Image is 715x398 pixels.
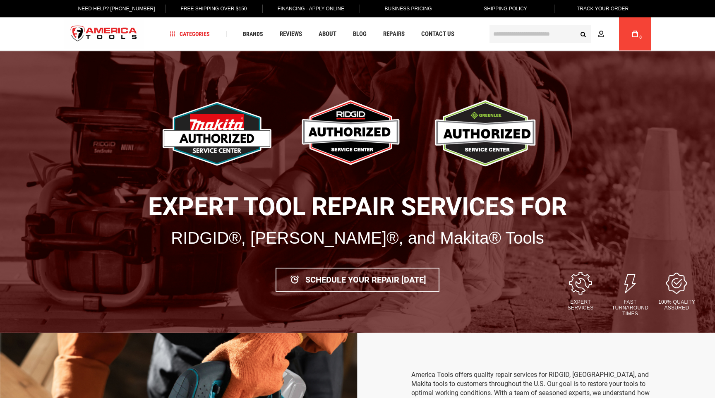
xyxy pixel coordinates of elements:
span: Contact Us [421,31,454,37]
h1: Expert Tool Repair Services for [35,193,680,221]
a: About [315,29,340,40]
img: Service Banner [288,92,417,175]
a: Contact Us [417,29,458,40]
span: About [319,31,336,37]
p: Expert Services [558,299,603,311]
a: 0 [627,17,643,50]
span: Reviews [280,31,302,37]
span: Shipping Policy [484,6,527,12]
a: Blog [349,29,370,40]
a: Categories [166,29,214,40]
a: Brands [239,29,267,40]
img: Service Banner [423,92,553,175]
a: Reviews [276,29,306,40]
img: Service Banner [162,92,282,175]
a: Repairs [379,29,408,40]
p: RIDGID®, [PERSON_NAME]®, and Makita® Tools [35,225,680,251]
span: 0 [639,35,642,40]
p: 100% Quality Assured [657,299,696,311]
a: store logo [64,19,144,50]
span: Repairs [383,31,405,37]
span: Categories [170,31,210,37]
img: America Tools [64,19,144,50]
span: Blog [353,31,367,37]
button: Search [575,26,591,42]
a: Schedule Your Repair [DATE] [276,268,439,292]
span: Brands [243,31,263,37]
p: Fast Turnaround Times [607,299,653,316]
